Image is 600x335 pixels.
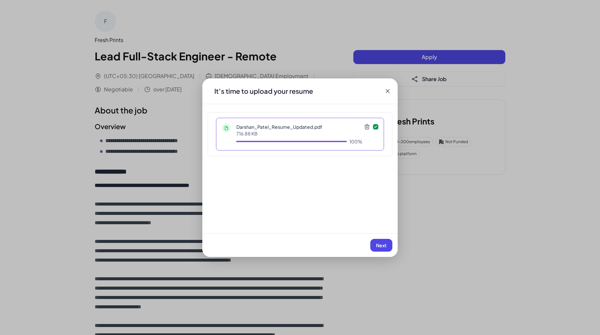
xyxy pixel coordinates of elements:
[376,242,387,248] span: Next
[236,130,362,137] p: 716.88 KB
[370,239,392,252] button: Next
[236,123,362,130] p: Darshan_Patel_Resume_Updated.pdf
[349,138,362,145] div: 100%
[209,86,318,96] div: It’s time to upload your resume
